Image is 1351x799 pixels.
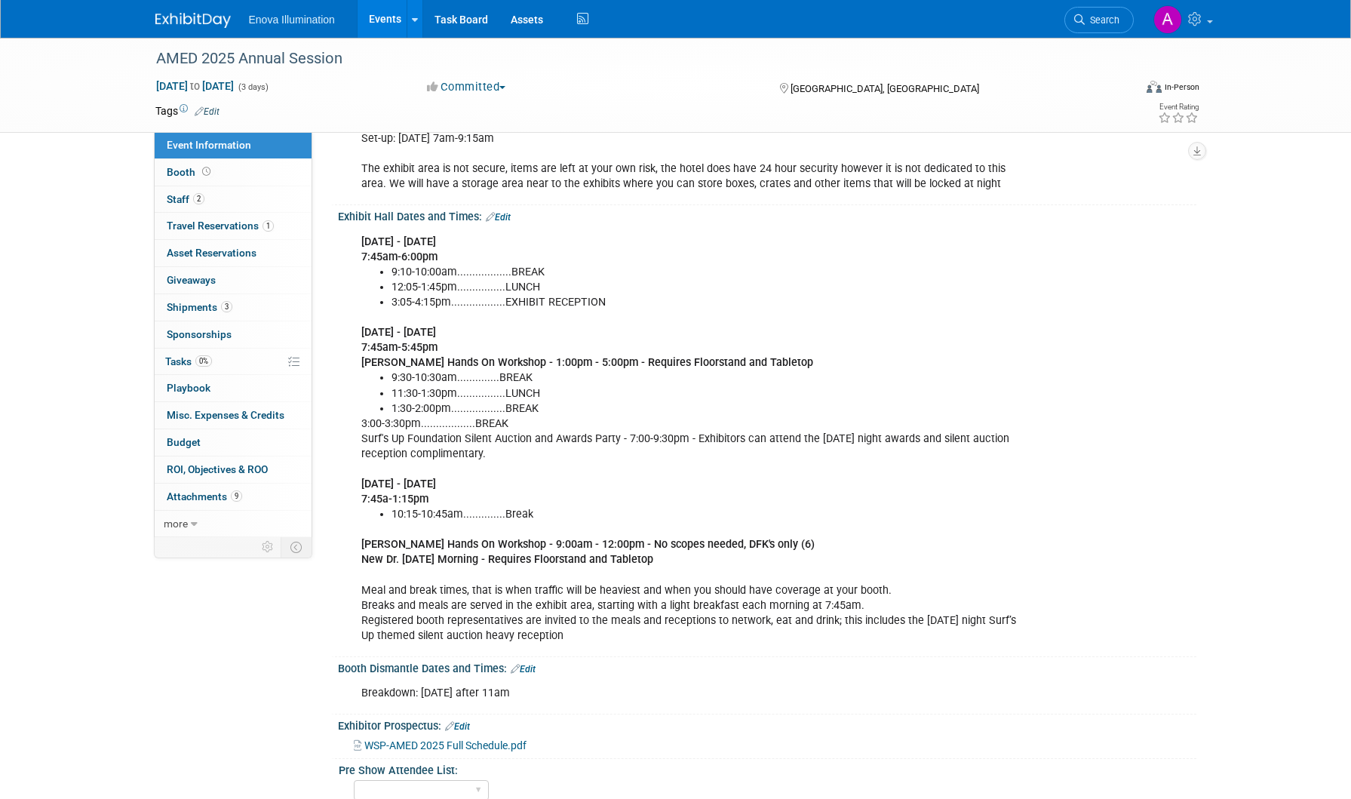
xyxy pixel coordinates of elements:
[338,205,1196,225] div: Exhibit Hall Dates and Times:
[155,240,312,266] a: Asset Reservations
[338,657,1196,677] div: Booth Dismantle Dates and Times:
[361,326,436,339] b: [DATE] - [DATE]
[237,82,269,92] span: (3 days)
[391,370,1021,386] li: 9:30-10:30am..............BREAK
[188,80,202,92] span: to
[155,375,312,401] a: Playbook
[155,267,312,293] a: Giveaways
[339,759,1190,778] div: Pre Show Attendee List:
[155,132,312,158] a: Event Information
[1147,81,1162,93] img: Format-Inperson.png
[155,159,312,186] a: Booth
[351,109,1030,199] div: Set-up: [DATE] 4pm-7pm Set-up: [DATE] 7am-9:15am The exhibit area is not secure, items are left a...
[263,220,274,232] span: 1
[155,402,312,429] a: Misc. Expenses & Credits
[361,356,813,369] b: [PERSON_NAME] Hands On Workshop - 1:00pm - 5:00pm - Requires Floorstand and Tabletop
[167,490,242,502] span: Attachments
[361,341,438,354] b: 7:45am-5:45pm
[155,213,312,239] a: Travel Reservations1
[167,328,232,340] span: Sponsorships
[155,186,312,213] a: Staff2
[361,250,438,263] b: 7:45am-6:00pm
[231,490,242,502] span: 9
[351,678,1030,708] div: Breakdown: [DATE] after 11am
[155,321,312,348] a: Sponsorships
[155,294,312,321] a: Shipments3
[281,537,312,557] td: Toggle Event Tabs
[195,106,220,117] a: Edit
[193,193,204,204] span: 2
[151,45,1111,72] div: AMED 2025 Annual Session
[155,456,312,483] a: ROI, Objectives & ROO
[167,409,284,421] span: Misc. Expenses & Credits
[164,518,188,530] span: more
[167,166,213,178] span: Booth
[165,355,212,367] span: Tasks
[486,212,511,223] a: Edit
[1045,78,1200,101] div: Event Format
[167,247,256,259] span: Asset Reservations
[391,265,1021,280] li: 9:10-10:00am..................BREAK
[1085,14,1119,26] span: Search
[155,484,312,510] a: Attachments9
[354,739,527,751] a: WSP-AMED 2025 Full Schedule.pdf
[422,79,511,95] button: Committed
[361,538,815,551] b: [PERSON_NAME] Hands On Workshop - 9:00am - 12:00pm - No scopes needed, DFK's only (6)
[364,739,527,751] span: WSP-AMED 2025 Full Schedule.pdf
[167,436,201,448] span: Budget
[351,227,1030,651] div: 3:00-3:30pm..................BREAK Surf's Up Foundation Silent Auction and Awards Party - 7:00-9:...
[361,553,653,566] b: New Dr. [DATE] Morning - Requires Floorstand and Tabletop
[155,429,312,456] a: Budget
[255,537,281,557] td: Personalize Event Tab Strip
[1064,7,1134,33] a: Search
[167,139,251,151] span: Event Information
[155,103,220,118] td: Tags
[511,664,536,675] a: Edit
[445,721,470,732] a: Edit
[167,193,204,205] span: Staff
[167,301,232,313] span: Shipments
[167,274,216,286] span: Giveaways
[195,355,212,367] span: 0%
[791,83,979,94] span: [GEOGRAPHIC_DATA], [GEOGRAPHIC_DATA]
[155,349,312,375] a: Tasks0%
[391,507,1021,522] li: 10:15-10:45am..............Break
[391,386,1021,401] li: 11:30-1:30pm................LUNCH
[221,301,232,312] span: 3
[167,463,268,475] span: ROI, Objectives & ROO
[155,79,235,93] span: [DATE] [DATE]
[155,511,312,537] a: more
[361,235,436,248] b: [DATE] - [DATE]
[1153,5,1182,34] img: Abby Nelson
[1164,81,1199,93] div: In-Person
[249,14,335,26] span: Enova Illumination
[167,220,274,232] span: Travel Reservations
[361,493,428,506] b: 7:45a-1:15pm
[167,382,210,394] span: Playbook
[391,295,1021,310] li: 3:05-4:15pm..................EXHIBIT RECEPTION
[391,280,1021,295] li: 12:05-1:45pm................LUNCH
[338,714,1196,734] div: Exhibitor Prospectus:
[199,166,213,177] span: Booth not reserved yet
[361,478,436,490] b: [DATE] - [DATE]
[1158,103,1199,111] div: Event Rating
[155,13,231,28] img: ExhibitDay
[391,401,1021,416] li: 1:30-2:00pm..................BREAK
